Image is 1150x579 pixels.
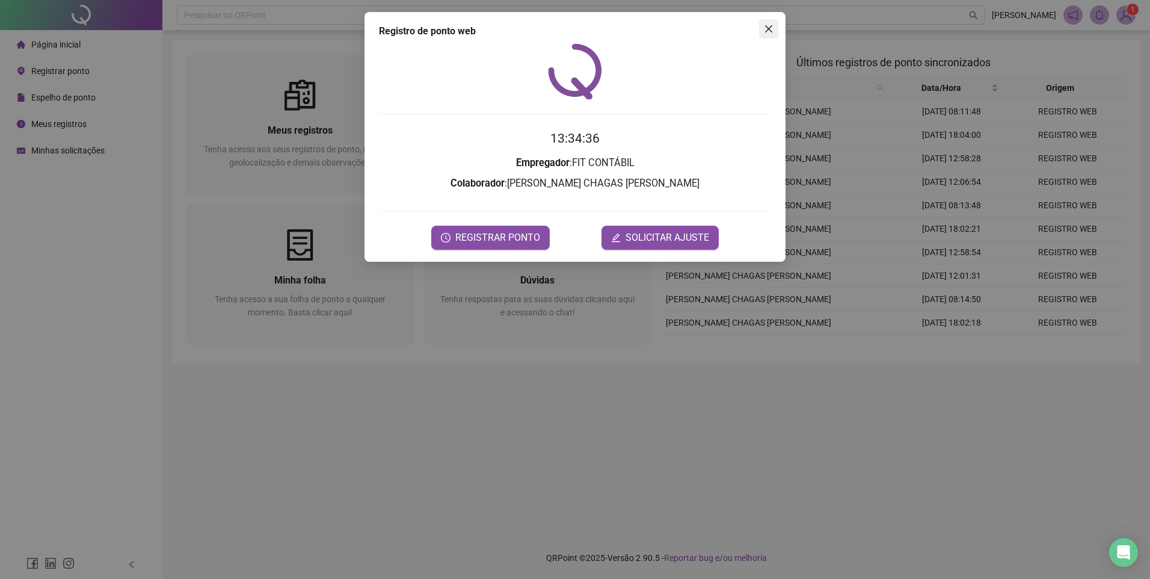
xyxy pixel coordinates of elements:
span: edit [611,233,621,243]
button: editSOLICITAR AJUSTE [601,226,719,250]
button: Close [759,19,778,39]
img: QRPoint [548,43,602,99]
div: Registro de ponto web [379,24,771,39]
div: Open Intercom Messenger [1109,538,1138,567]
h3: : FIT CONTÁBIL [379,155,771,171]
span: clock-circle [441,233,450,243]
button: REGISTRAR PONTO [431,226,550,250]
strong: Empregador [516,157,570,169]
span: REGISTRAR PONTO [455,231,540,245]
span: SOLICITAR AJUSTE [626,231,709,245]
span: close [764,24,773,34]
h3: : [PERSON_NAME] CHAGAS [PERSON_NAME] [379,176,771,191]
strong: Colaborador [450,178,505,189]
time: 13:34:36 [550,131,600,146]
